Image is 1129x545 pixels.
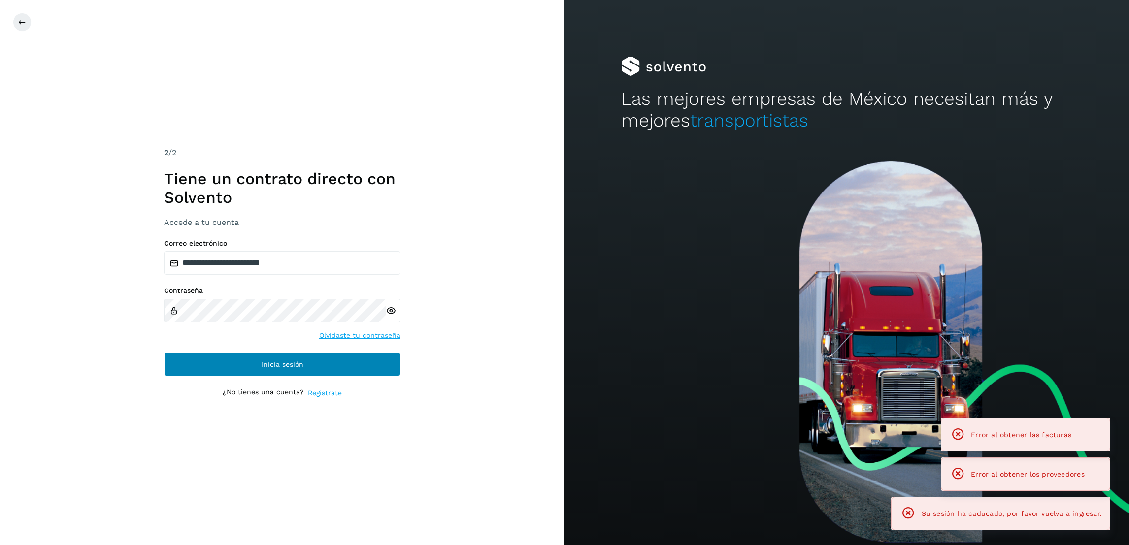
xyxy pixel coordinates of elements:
h3: Accede a tu cuenta [164,218,400,227]
label: Correo electrónico [164,239,400,248]
a: Regístrate [308,388,342,398]
span: Error al obtener las facturas [971,431,1071,439]
button: Inicia sesión [164,353,400,376]
span: Inicia sesión [262,361,303,368]
div: /2 [164,147,400,159]
span: Su sesión ha caducado, por favor vuelva a ingresar. [922,510,1102,517]
h2: Las mejores empresas de México necesitan más y mejores [621,88,1073,132]
span: Error al obtener los proveedores [971,470,1085,478]
span: transportistas [690,110,808,131]
label: Contraseña [164,287,400,295]
span: 2 [164,148,168,157]
p: ¿No tienes una cuenta? [223,388,304,398]
h1: Tiene un contrato directo con Solvento [164,169,400,207]
a: Olvidaste tu contraseña [319,330,400,341]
